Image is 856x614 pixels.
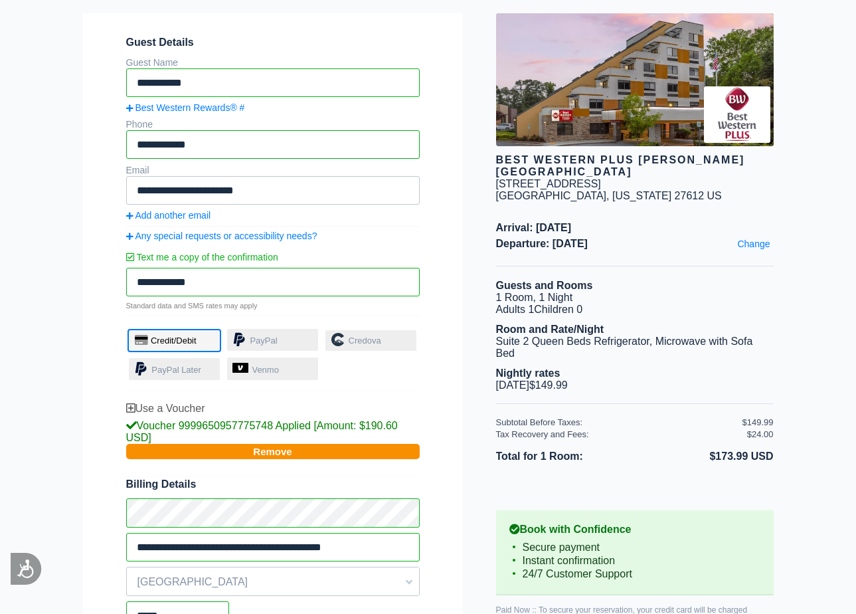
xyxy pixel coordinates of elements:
[250,336,277,346] span: PayPal
[151,336,197,346] span: Credit/Debit
[496,178,601,190] div: [STREET_ADDRESS]
[509,524,760,536] b: Book with Confidence
[496,154,774,178] div: Best Western Plus [PERSON_NAME][GEOGRAPHIC_DATA]
[126,210,420,221] a: Add another email
[496,367,560,379] b: Nightly rates
[151,365,201,375] span: PayPal Later
[496,222,774,234] span: Arrival: [DATE]
[349,336,381,346] span: Credova
[496,304,774,316] li: Adults 1
[534,304,582,315] span: Children 0
[126,231,420,241] a: Any special requests or accessibility needs?
[126,420,398,443] span: Voucher 9999650957775748 Applied [Amount: $190.60 USD]
[126,102,420,113] a: Best Western Rewards® #
[496,13,774,146] img: hotel image
[509,541,760,554] li: Secure payment
[496,379,774,391] li: [DATE] $149.99
[509,567,760,581] li: 24/7 Customer Support
[126,444,420,459] button: Remove
[734,235,773,253] a: Change
[496,238,774,250] span: Departure: [DATE]
[496,280,593,291] b: Guests and Rooms
[747,429,774,439] div: $24.00
[707,190,722,201] span: US
[126,478,420,490] span: Billing Details
[675,190,705,201] span: 27612
[126,302,420,310] p: Standard data and SMS rates may apply
[126,247,420,268] label: Text me a copy of the confirmation
[704,86,770,143] img: Brand logo for Best Western Plus Raleigh Crabtree Valley Hotel
[742,417,774,427] div: $149.99
[126,57,179,68] label: Guest Name
[496,324,604,335] b: Room and Rate/Night
[126,165,149,175] label: Email
[612,190,671,201] span: [US_STATE]
[496,417,742,427] div: Subtotal Before Taxes:
[496,448,635,465] li: Total for 1 Room:
[126,119,153,130] label: Phone
[496,429,742,439] div: Tax Recovery and Fees:
[126,37,420,49] span: Guest Details
[496,190,610,201] span: [GEOGRAPHIC_DATA],
[496,292,774,304] li: 1 Room, 1 Night
[127,571,419,593] span: [GEOGRAPHIC_DATA]
[635,448,774,465] li: $173.99 USD
[252,365,278,375] span: Venmo
[232,363,248,373] img: venmo-logo.svg
[496,336,774,359] li: Suite 2 Queen Beds Refrigerator, Microwave with Sofa Bed
[126,403,420,415] div: Use a Voucher
[509,554,760,567] li: Instant confirmation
